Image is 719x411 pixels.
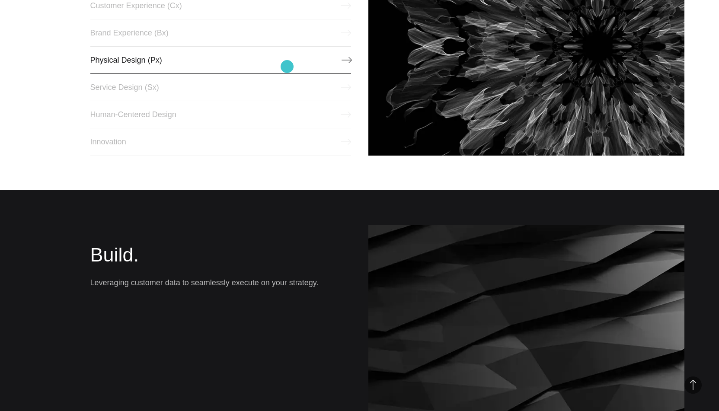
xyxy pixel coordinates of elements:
[90,277,351,289] p: Leveraging customer data to seamlessly execute on your strategy.
[90,128,351,156] a: Innovation
[684,376,702,394] button: Back to Top
[90,73,351,101] a: Service Design (Sx)
[90,46,351,74] a: Physical Design (Px)
[90,242,351,268] h2: Build.
[90,19,351,47] a: Brand Experience (Bx)
[90,101,351,128] a: Human-Centered Design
